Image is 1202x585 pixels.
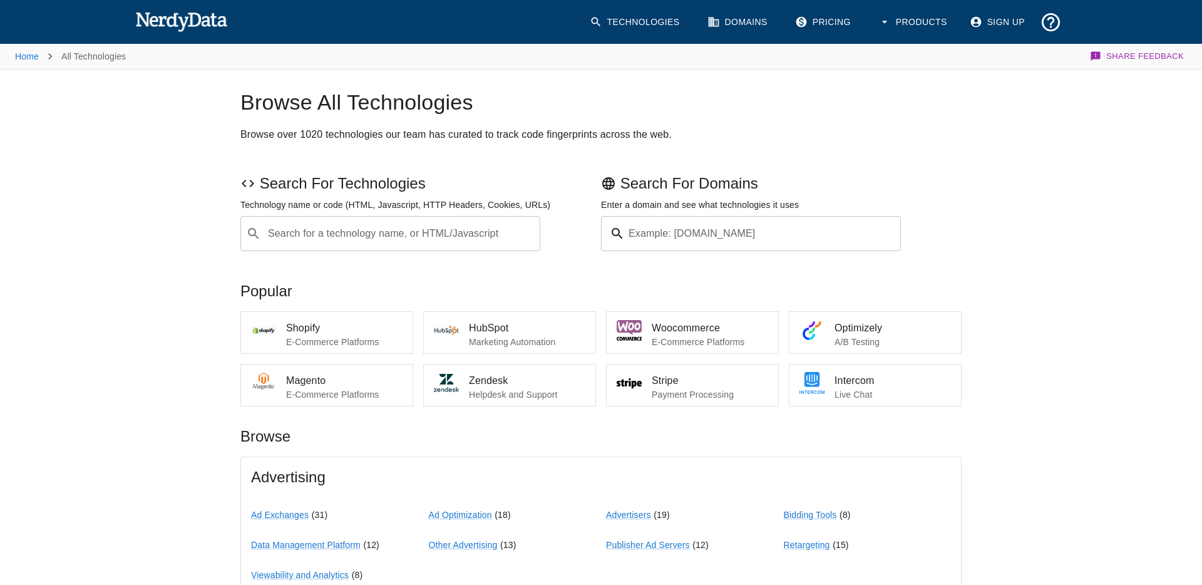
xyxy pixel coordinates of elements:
h2: Browse over 1020 technologies our team has curated to track code fingerprints across the web. [240,126,962,143]
span: Zendesk [469,373,585,388]
a: Retargeting [784,540,830,550]
a: Technologies [582,6,690,38]
span: ( 31 ) [312,510,328,520]
span: Advertising [251,467,951,487]
button: Support and Documentation [1035,6,1067,38]
span: HubSpot [469,321,585,336]
span: ( 18 ) [495,510,511,520]
p: E-Commerce Platforms [652,336,768,348]
p: Payment Processing [652,388,768,401]
span: ( 12 ) [363,540,379,550]
span: Intercom [835,373,951,388]
a: ZendeskHelpdesk and Support [423,364,596,406]
span: ( 8 ) [840,510,851,520]
button: Share Feedback [1088,44,1187,69]
a: MagentoE-Commerce Platforms [240,364,413,406]
p: Live Chat [835,388,951,401]
a: Sign Up [962,6,1035,38]
p: Search For Domains [601,173,962,194]
span: Shopify [286,321,403,336]
span: Optimizely [835,321,951,336]
a: OptimizelyA/B Testing [789,311,962,354]
nav: breadcrumb [15,44,126,69]
a: WoocommerceE-Commerce Platforms [606,311,779,354]
span: ( 8 ) [352,570,363,580]
span: Woocommerce [652,321,768,336]
a: Pricing [788,6,861,38]
a: Viewability and Analytics [251,570,349,580]
a: StripePayment Processing [606,364,779,406]
a: Data Management Platform [251,540,361,550]
p: A/B Testing [835,336,951,348]
span: ( 12 ) [692,540,709,550]
a: Home [15,51,39,61]
button: Products [871,6,957,38]
p: Popular [240,281,962,301]
a: Ad Optimization [429,510,492,520]
p: E-Commerce Platforms [286,336,403,348]
span: ( 19 ) [654,510,670,520]
img: NerdyData.com [135,9,227,34]
p: Technology name or code (HTML, Javascript, HTTP Headers, Cookies, URLs) [240,199,601,211]
a: Domains [700,6,778,38]
span: Stripe [652,373,768,388]
span: ( 15 ) [833,540,849,550]
a: ShopifyE-Commerce Platforms [240,311,413,354]
p: Search For Technologies [240,173,601,194]
p: E-Commerce Platforms [286,388,403,401]
a: Bidding Tools [784,510,837,520]
p: Enter a domain and see what technologies it uses [601,199,962,211]
a: IntercomLive Chat [789,364,962,406]
p: Browse [240,427,962,447]
a: Ad Exchanges [251,510,309,520]
p: Marketing Automation [469,336,585,348]
a: Advertisers [606,510,651,520]
a: Publisher Ad Servers [606,540,690,550]
a: Other Advertising [429,540,498,550]
p: All Technologies [61,50,126,63]
h1: Browse All Technologies [240,90,962,116]
span: ( 13 ) [500,540,516,550]
p: Helpdesk and Support [469,388,585,401]
a: HubSpotMarketing Automation [423,311,596,354]
span: Magento [286,373,403,388]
